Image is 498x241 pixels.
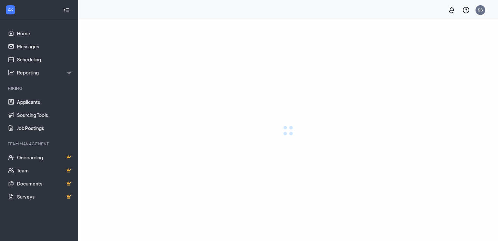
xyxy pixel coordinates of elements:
[17,121,73,135] a: Job Postings
[8,141,71,147] div: Team Management
[8,69,14,76] svg: Analysis
[63,7,69,13] svg: Collapse
[7,7,14,13] svg: WorkstreamLogo
[448,6,456,14] svg: Notifications
[462,6,470,14] svg: QuestionInfo
[478,7,483,13] div: SS
[17,164,73,177] a: TeamCrown
[17,151,73,164] a: OnboardingCrown
[17,108,73,121] a: Sourcing Tools
[17,177,73,190] a: DocumentsCrown
[17,190,73,203] a: SurveysCrown
[17,69,73,76] div: Reporting
[8,86,71,91] div: Hiring
[17,53,73,66] a: Scheduling
[17,27,73,40] a: Home
[17,95,73,108] a: Applicants
[17,40,73,53] a: Messages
